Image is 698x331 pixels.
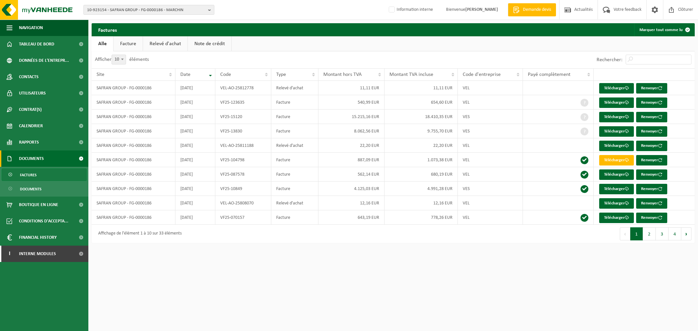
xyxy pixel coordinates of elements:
[385,167,457,182] td: 680,19 EUR
[92,110,175,124] td: SAFRAN GROUP - FG-0000186
[20,183,42,195] span: Documents
[271,138,318,153] td: Relevé d'achat
[636,169,667,180] button: Renvoyer
[599,97,634,108] a: Télécharger
[458,110,523,124] td: VES
[636,198,667,209] button: Renvoyer
[92,138,175,153] td: SAFRAN GROUP - FG-0000186
[143,36,188,51] a: Relevé d'achat
[318,167,385,182] td: 562,14 EUR
[271,167,318,182] td: Facture
[318,210,385,225] td: 643,19 EUR
[19,36,54,52] span: Tableau de bord
[599,213,634,223] a: Télécharger
[681,227,691,240] button: Next
[636,112,667,122] button: Renvoyer
[180,72,190,77] span: Date
[458,81,523,95] td: VEL
[220,72,231,77] span: Code
[271,95,318,110] td: Facture
[19,246,56,262] span: Interne modules
[458,95,523,110] td: VEL
[271,81,318,95] td: Relevé d'achat
[508,3,556,16] a: Demande devis
[465,7,498,12] strong: [PERSON_NAME]
[19,52,69,69] span: Données de l'entrepr...
[318,124,385,138] td: 8.062,56 EUR
[636,83,667,94] button: Renvoyer
[175,138,216,153] td: [DATE]
[175,196,216,210] td: [DATE]
[215,153,271,167] td: VF25-104798
[7,246,12,262] span: I
[215,210,271,225] td: VF25-070157
[87,5,206,15] span: 10-923154 - SAFRAN GROUP - FG-0000186 - MARCHIN
[318,196,385,210] td: 12,16 EUR
[385,110,457,124] td: 18.410,35 EUR
[271,124,318,138] td: Facture
[95,57,149,62] label: Afficher éléments
[387,5,433,15] label: Information interne
[528,72,570,77] span: Payé complètement
[318,182,385,196] td: 4.125,03 EUR
[599,169,634,180] a: Télécharger
[656,227,669,240] button: 3
[19,101,42,118] span: Contrat(s)
[318,153,385,167] td: 887,09 EUR
[599,155,634,165] a: Télécharger
[19,213,68,229] span: Conditions d'accepta...
[175,210,216,225] td: [DATE]
[599,141,634,151] a: Télécharger
[114,36,143,51] a: Facture
[271,182,318,196] td: Facture
[215,138,271,153] td: VEL-AO-25811188
[175,81,216,95] td: [DATE]
[19,134,39,150] span: Rapports
[215,182,271,196] td: VF25-10849
[385,182,457,196] td: 4.991,28 EUR
[20,169,37,181] span: Factures
[112,55,126,64] span: 10
[188,36,231,51] a: Note de crédit
[634,23,694,36] button: Marquer tout comme lu
[19,197,58,213] span: Boutique en ligne
[318,138,385,153] td: 22,20 EUR
[636,184,667,194] button: Renvoyer
[92,167,175,182] td: SAFRAN GROUP - FG-0000186
[92,153,175,167] td: SAFRAN GROUP - FG-0000186
[92,95,175,110] td: SAFRAN GROUP - FG-0000186
[215,196,271,210] td: VEL-AO-25808070
[463,72,501,77] span: Code d'entreprise
[385,95,457,110] td: 654,60 EUR
[385,210,457,225] td: 778,26 EUR
[19,20,43,36] span: Navigation
[599,184,634,194] a: Télécharger
[175,182,216,196] td: [DATE]
[175,110,216,124] td: [DATE]
[385,196,457,210] td: 12,16 EUR
[458,167,523,182] td: VEL
[630,227,643,240] button: 1
[215,124,271,138] td: VF25-13830
[636,213,667,223] button: Renvoyer
[276,72,286,77] span: Type
[175,167,216,182] td: [DATE]
[19,69,39,85] span: Contacts
[458,153,523,167] td: VEL
[385,81,457,95] td: 11,11 EUR
[92,124,175,138] td: SAFRAN GROUP - FG-0000186
[92,196,175,210] td: SAFRAN GROUP - FG-0000186
[318,95,385,110] td: 540,99 EUR
[271,153,318,167] td: Facture
[92,210,175,225] td: SAFRAN GROUP - FG-0000186
[318,110,385,124] td: 15.215,16 EUR
[92,182,175,196] td: SAFRAN GROUP - FG-0000186
[97,72,104,77] span: Site
[215,81,271,95] td: VEL-AO-25812778
[19,118,43,134] span: Calendrier
[215,95,271,110] td: VF25-123635
[271,196,318,210] td: Relevé d'achat
[636,155,667,165] button: Renvoyer
[175,124,216,138] td: [DATE]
